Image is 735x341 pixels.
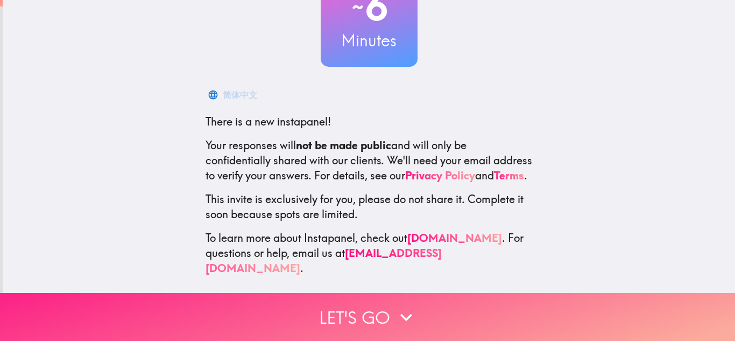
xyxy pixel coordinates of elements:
[407,231,502,245] a: [DOMAIN_NAME]
[223,87,257,102] div: 简体中文
[405,169,475,182] a: Privacy Policy
[206,115,331,128] span: There is a new instapanel!
[206,138,533,183] p: Your responses will and will only be confidentially shared with our clients. We'll need your emai...
[206,84,262,106] button: 简体中文
[321,29,418,52] h3: Minutes
[206,246,442,275] a: [EMAIL_ADDRESS][DOMAIN_NAME]
[206,231,533,276] p: To learn more about Instapanel, check out . For questions or help, email us at .
[296,138,391,152] b: not be made public
[206,192,533,222] p: This invite is exclusively for you, please do not share it. Complete it soon because spots are li...
[494,169,524,182] a: Terms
